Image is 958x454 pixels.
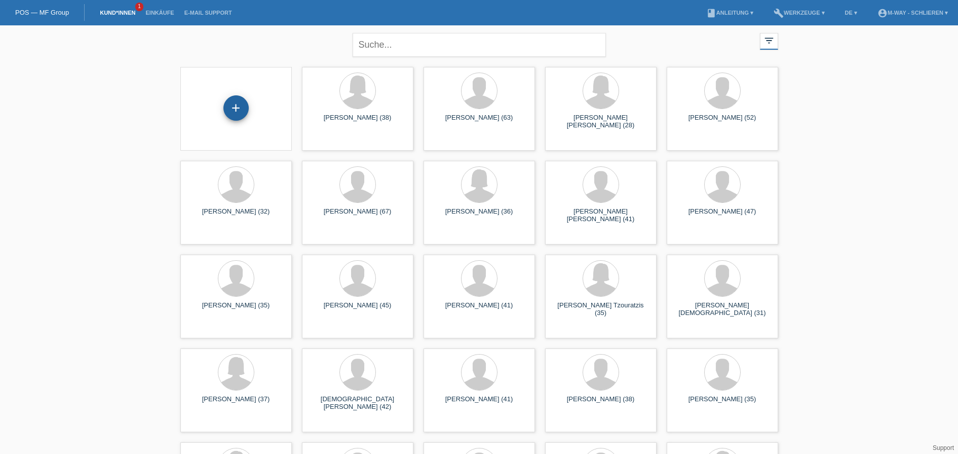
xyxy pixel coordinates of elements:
[140,10,179,16] a: Einkäufe
[774,8,784,18] i: build
[432,114,527,130] div: [PERSON_NAME] (63)
[872,10,953,16] a: account_circlem-way - Schlieren ▾
[188,207,284,224] div: [PERSON_NAME] (32)
[224,99,248,117] div: Kund*in hinzufügen
[553,114,648,130] div: [PERSON_NAME] [PERSON_NAME] (28)
[769,10,830,16] a: buildWerkzeuge ▾
[353,33,606,57] input: Suche...
[553,207,648,224] div: [PERSON_NAME] [PERSON_NAME] (41)
[763,35,775,46] i: filter_list
[675,207,770,224] div: [PERSON_NAME] (47)
[95,10,140,16] a: Kund*innen
[877,8,888,18] i: account_circle
[553,395,648,411] div: [PERSON_NAME] (38)
[310,207,405,224] div: [PERSON_NAME] (67)
[701,10,758,16] a: bookAnleitung ▾
[310,301,405,318] div: [PERSON_NAME] (45)
[675,395,770,411] div: [PERSON_NAME] (35)
[432,207,527,224] div: [PERSON_NAME] (36)
[135,3,143,11] span: 1
[675,301,770,318] div: [PERSON_NAME][DEMOGRAPHIC_DATA] (31)
[840,10,862,16] a: DE ▾
[432,395,527,411] div: [PERSON_NAME] (41)
[553,301,648,318] div: [PERSON_NAME] Tzouratzis (35)
[179,10,237,16] a: E-Mail Support
[15,9,69,16] a: POS — MF Group
[310,395,405,411] div: [DEMOGRAPHIC_DATA][PERSON_NAME] (42)
[675,114,770,130] div: [PERSON_NAME] (52)
[188,395,284,411] div: [PERSON_NAME] (37)
[310,114,405,130] div: [PERSON_NAME] (38)
[933,444,954,451] a: Support
[432,301,527,318] div: [PERSON_NAME] (41)
[188,301,284,318] div: [PERSON_NAME] (35)
[706,8,716,18] i: book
